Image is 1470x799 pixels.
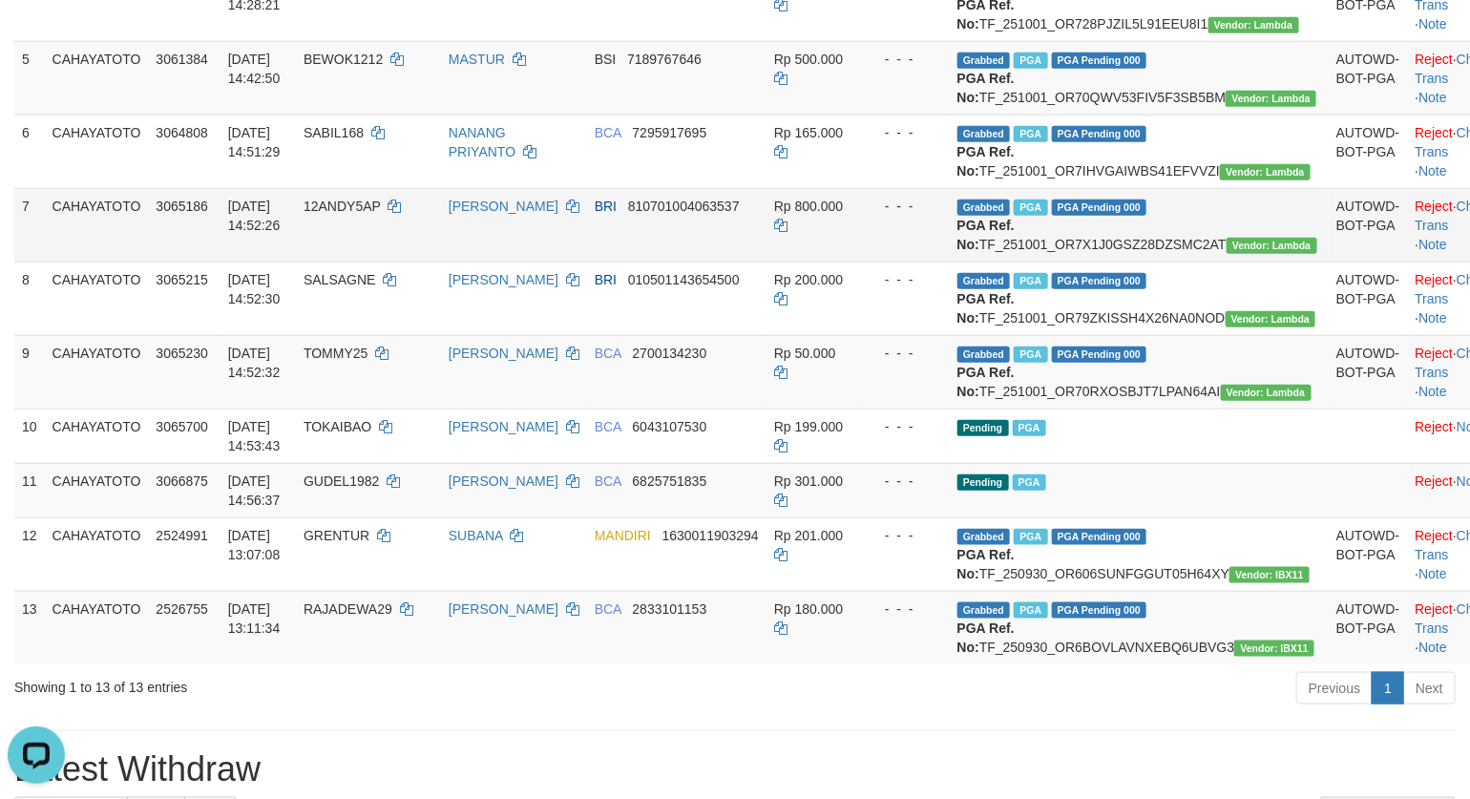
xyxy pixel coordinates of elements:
td: AUTOWD-BOT-PGA [1329,41,1408,115]
span: PGA Pending [1052,200,1147,216]
div: - - - [870,417,942,436]
span: BCA [595,473,621,489]
span: Rp 200.000 [774,272,843,287]
div: - - - [870,270,942,289]
span: Copy 2833101153 to clipboard [633,601,707,617]
span: Grabbed [957,53,1011,69]
span: [DATE] 13:11:34 [228,601,281,636]
span: PGA Pending [1052,53,1147,69]
td: AUTOWD-BOT-PGA [1329,517,1408,591]
td: 5 [14,41,45,115]
td: CAHAYATOTO [45,517,149,591]
td: 8 [14,262,45,335]
button: Open LiveChat chat widget [8,8,65,65]
a: [PERSON_NAME] [449,601,558,617]
span: Copy 810701004063537 to clipboard [628,199,740,214]
span: [DATE] 14:51:29 [228,125,281,159]
span: Copy 1630011903294 to clipboard [662,528,759,543]
a: Reject [1415,601,1453,617]
span: Copy 2700134230 to clipboard [633,346,707,361]
span: Rp 199.000 [774,419,843,434]
span: [DATE] 13:07:08 [228,528,281,562]
b: PGA Ref. No: [957,365,1015,399]
span: [DATE] 14:52:32 [228,346,281,380]
a: Next [1403,672,1456,704]
span: Rp 180.000 [774,601,843,617]
span: GUDEL1982 [304,473,379,489]
td: 11 [14,463,45,517]
span: 12ANDY5AP [304,199,381,214]
a: Reject [1415,528,1453,543]
span: SALSAGNE [304,272,375,287]
span: Vendor URL: https://order6.1velocity.biz [1234,641,1314,657]
td: 13 [14,591,45,664]
a: [PERSON_NAME] [449,199,558,214]
td: 12 [14,517,45,591]
a: Note [1418,566,1447,581]
span: [DATE] 14:42:50 [228,52,281,86]
span: PGA Pending [1052,126,1147,142]
span: Vendor URL: https://order7.1velocity.biz [1208,17,1299,33]
span: Marked by byjanggotawd1 [1014,602,1047,619]
span: Vendor URL: https://order7.1velocity.biz [1226,91,1316,107]
a: NANANG PRIYANTO [449,125,515,159]
span: [DATE] 14:56:37 [228,473,281,508]
div: - - - [870,50,942,69]
td: TF_250930_OR6BOVLAVNXEBQ6UBVG3 [950,591,1329,664]
td: 9 [14,335,45,409]
span: Rp 201.000 [774,528,843,543]
td: TF_250930_OR606SUNFGGUT05H64XY [950,517,1329,591]
span: PGA Pending [1052,273,1147,289]
span: Copy 6043107530 to clipboard [633,419,707,434]
span: Rp 50.000 [774,346,836,361]
span: Marked by byjanggotawd1 [1014,126,1047,142]
b: PGA Ref. No: [957,71,1015,105]
td: AUTOWD-BOT-PGA [1329,591,1408,664]
span: PGA [1013,474,1046,491]
span: GRENTUR [304,528,369,543]
a: Note [1418,310,1447,326]
a: Reject [1415,419,1453,434]
td: TF_251001_OR7X1J0GSZ28DZSMC2AT [950,188,1329,262]
a: Reject [1415,199,1453,214]
a: Note [1418,384,1447,399]
span: 3065230 [156,346,208,361]
span: Marked by byjanggotawd1 [1014,529,1047,545]
span: PGA Pending [1052,602,1147,619]
span: Copy 6825751835 to clipboard [633,473,707,489]
a: Previous [1296,672,1373,704]
td: CAHAYATOTO [45,115,149,188]
a: Note [1418,90,1447,105]
span: BCA [595,601,621,617]
td: TF_251001_OR70QWV53FIV5F3SB5BM [950,41,1329,115]
span: Vendor URL: https://order7.1velocity.biz [1226,311,1316,327]
span: Grabbed [957,126,1011,142]
span: Vendor URL: https://order7.1velocity.biz [1220,164,1311,180]
a: Reject [1415,125,1453,140]
td: TF_251001_OR7IHVGAIWBS41EFVVZI [950,115,1329,188]
span: Grabbed [957,200,1011,216]
div: - - - [870,197,942,216]
td: CAHAYATOTO [45,262,149,335]
span: SABIL168 [304,125,364,140]
span: Rp 165.000 [774,125,843,140]
a: Reject [1415,272,1453,287]
span: [DATE] 14:52:30 [228,272,281,306]
span: Grabbed [957,347,1011,363]
a: [PERSON_NAME] [449,346,558,361]
a: Note [1418,16,1447,32]
div: - - - [870,599,942,619]
a: [PERSON_NAME] [449,419,558,434]
b: PGA Ref. No: [957,218,1015,252]
span: Marked by byjanggotawd1 [1014,273,1047,289]
span: [DATE] 14:52:26 [228,199,281,233]
span: Grabbed [957,602,1011,619]
span: Copy 010501143654500 to clipboard [628,272,740,287]
span: Copy 7189767646 to clipboard [627,52,702,67]
b: PGA Ref. No: [957,291,1015,326]
span: BSI [595,52,617,67]
a: 1 [1372,672,1404,704]
h1: Latest Withdraw [14,750,1456,788]
td: TF_251001_OR79ZKISSH4X26NA0NOD [950,262,1329,335]
span: 3065700 [156,419,208,434]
